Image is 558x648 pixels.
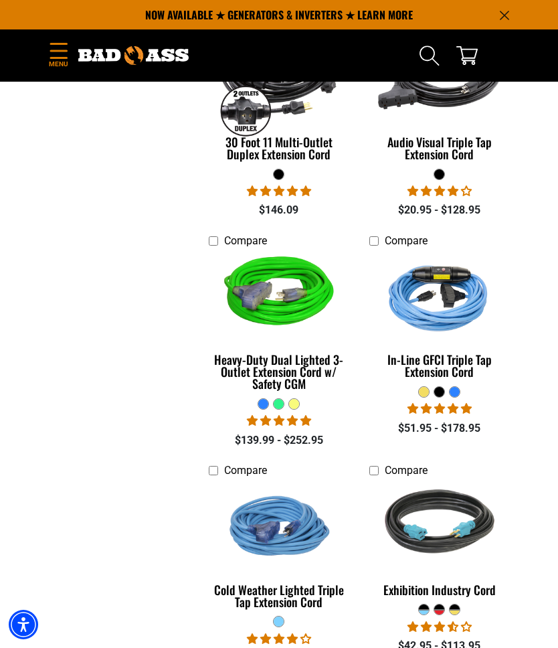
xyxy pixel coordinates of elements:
[208,462,350,589] img: Light Blue
[209,202,349,218] div: $146.09
[385,464,428,477] span: Compare
[208,14,350,141] img: black
[385,234,428,247] span: Compare
[224,234,267,247] span: Compare
[407,621,472,633] span: 3.67 stars
[247,633,311,645] span: 4.18 stars
[456,45,478,66] a: cart
[369,202,510,218] div: $20.95 - $128.95
[369,353,510,378] div: In-Line GFCI Triple Tap Extension Cord
[209,254,349,398] a: neon green Heavy-Duty Dual Lighted 3-Outlet Extension Cord w/ Safety CGM
[209,432,349,449] div: $139.99 - $252.95
[209,36,349,168] a: black 30 Foot 11 Multi-Outlet Duplex Extension Cord
[78,46,189,65] img: Bad Ass Extension Cords
[369,584,510,596] div: Exhibition Industry Cord
[369,136,510,160] div: Audio Visual Triple Tap Extension Cord
[224,464,267,477] span: Compare
[369,36,510,168] a: black Audio Visual Triple Tap Extension Cord
[369,232,510,359] img: Light Blue
[369,462,510,589] img: black teal
[369,254,510,386] a: Light Blue In-Line GFCI Triple Tap Extension Cord
[407,185,472,197] span: 3.75 stars
[209,136,349,160] div: 30 Foot 11 Multi-Outlet Duplex Extension Cord
[209,484,349,616] a: Light Blue Cold Weather Lighted Triple Tap Extension Cord
[369,484,510,604] a: black teal Exhibition Industry Cord
[48,59,68,69] span: Menu
[208,232,350,359] img: neon green
[247,185,311,197] span: 5.00 stars
[369,14,510,141] img: black
[209,353,349,390] div: Heavy-Duty Dual Lighted 3-Outlet Extension Cord w/ Safety CGM
[419,45,440,66] summary: Search
[369,420,510,436] div: $51.95 - $178.95
[209,584,349,608] div: Cold Weather Lighted Triple Tap Extension Cord
[48,40,68,72] summary: Menu
[407,402,472,415] span: 5.00 stars
[247,414,311,427] span: 4.92 stars
[9,610,38,639] div: Accessibility Menu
